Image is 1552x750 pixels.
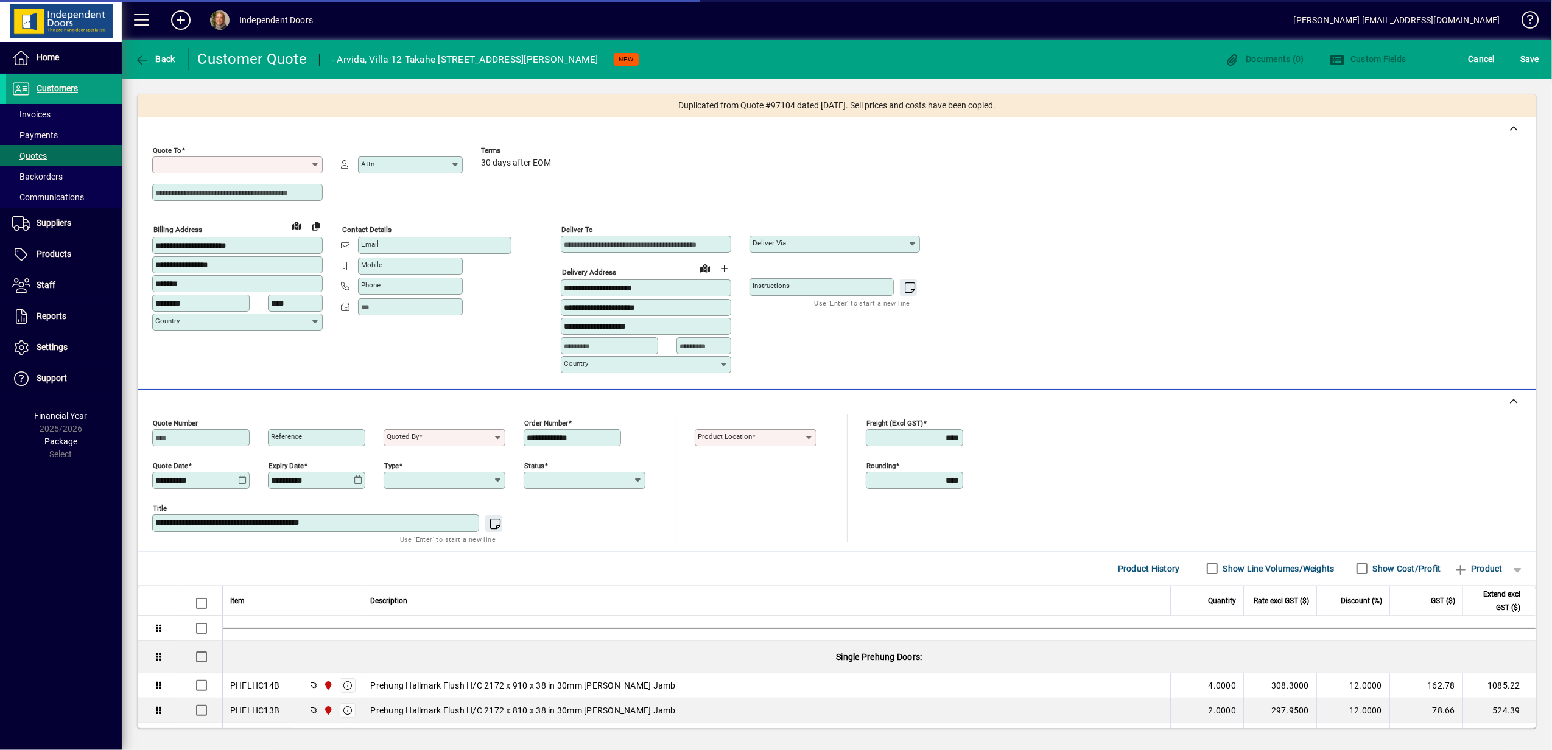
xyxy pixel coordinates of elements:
div: - Arvida, Villa 12 Takahe [STREET_ADDRESS][PERSON_NAME] [332,50,599,69]
span: Rate excl GST ($) [1254,594,1309,608]
mat-label: Quote date [153,461,188,469]
span: Terms [481,147,554,155]
td: 12.0000 [1316,723,1389,748]
span: Communications [12,192,84,202]
span: Item [230,594,245,608]
mat-hint: Use 'Enter' to start a new line [400,532,496,546]
mat-label: Phone [361,281,381,289]
a: Products [6,239,122,270]
div: Customer Quote [198,49,307,69]
mat-label: Country [155,317,180,325]
span: Customers [37,83,78,93]
button: Back [132,48,178,70]
span: Christchurch [320,679,334,692]
a: Backorders [6,166,122,187]
td: 1085.22 [1462,673,1536,698]
button: Add [161,9,200,31]
span: Description [371,594,408,608]
span: Product History [1118,559,1180,578]
td: 12.0000 [1316,698,1389,723]
a: Suppliers [6,208,122,239]
span: Financial Year [35,411,88,421]
mat-label: Mobile [361,261,382,269]
button: Product History [1113,558,1185,580]
button: Save [1517,48,1542,70]
td: 12.0000 [1316,673,1389,698]
td: 162.78 [1389,673,1462,698]
div: Independent Doors [239,10,313,30]
span: Invoices [12,110,51,119]
a: Home [6,43,122,73]
td: 262.20 [1462,723,1536,748]
mat-label: Instructions [753,281,790,290]
mat-label: Reference [271,432,302,441]
button: Profile [200,9,239,31]
app-page-header-button: Back [122,48,189,70]
button: Documents (0) [1222,48,1307,70]
div: 308.3000 [1251,679,1309,692]
span: Package [44,436,77,446]
div: [PERSON_NAME] [EMAIL_ADDRESS][DOMAIN_NAME] [1294,10,1500,30]
button: Product [1447,558,1509,580]
div: 297.9500 [1251,704,1309,717]
button: Custom Fields [1327,48,1410,70]
a: Payments [6,125,122,145]
span: Prehung Hallmark Flush H/C 2172 x 810 x 38 in 30mm [PERSON_NAME] Jamb [371,704,676,717]
mat-label: Title [153,503,167,512]
td: 39.33 [1389,723,1462,748]
a: Staff [6,270,122,301]
span: Products [37,249,71,259]
mat-label: Quote To [153,146,181,155]
button: Choose address [715,259,734,278]
span: Support [37,373,67,383]
span: 2.0000 [1209,704,1237,717]
a: Knowledge Base [1512,2,1537,42]
mat-label: Attn [361,159,374,168]
span: Prehung Hallmark Flush H/C 2172 x 910 x 38 in 30mm [PERSON_NAME] Jamb [371,679,676,692]
span: 30 days after EOM [481,158,551,168]
div: Single Prehung Doors: [223,641,1536,673]
mat-label: Rounding [866,461,896,469]
span: S [1520,54,1525,64]
mat-label: Status [524,461,544,469]
a: Reports [6,301,122,332]
span: Home [37,52,59,62]
mat-label: Product location [698,432,752,441]
mat-label: Country [564,359,588,368]
a: View on map [287,216,306,235]
span: Christchurch [320,704,334,717]
mat-label: Email [361,240,379,248]
mat-label: Quote number [153,418,198,427]
span: Custom Fields [1330,54,1406,64]
mat-label: Deliver via [753,239,786,247]
mat-label: Deliver To [561,225,593,234]
span: Documents (0) [1225,54,1304,64]
span: Extend excl GST ($) [1470,587,1520,614]
label: Show Line Volumes/Weights [1221,562,1335,575]
span: Cancel [1469,49,1495,69]
mat-label: Quoted by [387,432,419,441]
span: Backorders [12,172,63,181]
span: Discount (%) [1341,594,1382,608]
a: Quotes [6,145,122,166]
button: Copy to Delivery address [306,216,326,236]
span: Back [135,54,175,64]
span: Staff [37,280,55,290]
span: Payments [12,130,58,140]
a: View on map [695,258,715,278]
span: Suppliers [37,218,71,228]
span: Product [1453,559,1503,578]
mat-label: Expiry date [269,461,304,469]
span: Quotes [12,151,47,161]
label: Show Cost/Profit [1371,562,1441,575]
span: Duplicated from Quote #97104 dated [DATE]. Sell prices and costs have been copied. [678,99,995,112]
span: Reports [37,311,66,321]
span: GST ($) [1431,594,1455,608]
td: 78.66 [1389,698,1462,723]
a: Communications [6,187,122,208]
mat-label: Type [384,461,399,469]
span: Settings [37,342,68,352]
span: Quantity [1208,594,1236,608]
div: PHFLHC13B [230,704,279,717]
div: PHFLHC14B [230,679,279,692]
